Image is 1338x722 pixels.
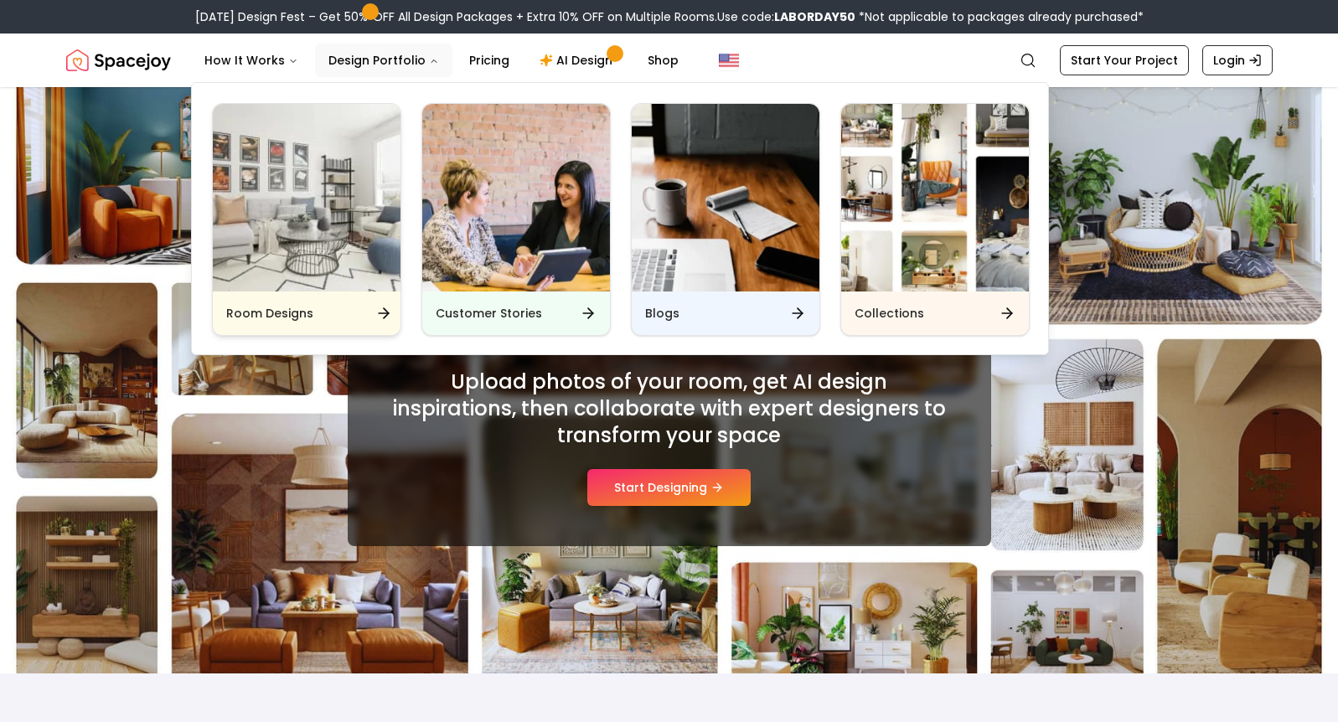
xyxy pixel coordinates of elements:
[840,103,1030,336] a: CollectionsCollections
[855,8,1144,25] span: *Not applicable to packages already purchased*
[1202,45,1273,75] a: Login
[841,104,1029,291] img: Collections
[315,44,452,77] button: Design Portfolio
[226,305,313,322] h6: Room Designs
[195,8,1144,25] div: [DATE] Design Fest – Get 50% OFF All Design Packages + Extra 10% OFF on Multiple Rooms.
[631,103,820,336] a: BlogsBlogs
[526,44,631,77] a: AI Design
[192,83,1050,356] div: Design Portfolio
[66,44,171,77] img: Spacejoy Logo
[212,103,401,336] a: Room DesignsRoom Designs
[191,44,312,77] button: How It Works
[1060,45,1189,75] a: Start Your Project
[634,44,692,77] a: Shop
[587,469,751,506] button: Start Designing
[645,305,679,322] h6: Blogs
[213,104,400,291] img: Room Designs
[421,103,611,336] a: Customer StoriesCustomer Stories
[774,8,855,25] b: LABORDAY50
[66,44,171,77] a: Spacejoy
[388,369,951,449] h2: Upload photos of your room, get AI design inspirations, then collaborate with expert designers to...
[422,104,610,291] img: Customer Stories
[717,8,855,25] span: Use code:
[66,34,1273,87] nav: Global
[855,305,924,322] h6: Collections
[456,44,523,77] a: Pricing
[632,104,819,291] img: Blogs
[719,50,739,70] img: United States
[191,44,692,77] nav: Main
[436,305,542,322] h6: Customer Stories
